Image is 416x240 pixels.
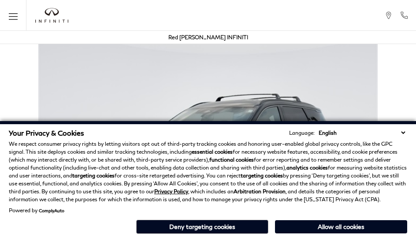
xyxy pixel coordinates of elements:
strong: analytics cookies [286,164,328,171]
button: Allow all cookies [275,220,407,233]
div: Powered by [9,208,64,213]
a: ComplyAuto [39,208,64,213]
button: Deny targeting cookies [136,220,268,234]
span: Your Privacy & Cookies [9,129,84,137]
strong: functional cookies [209,156,254,163]
strong: targeting cookies [72,172,115,179]
a: infiniti [35,8,68,23]
p: We respect consumer privacy rights by letting visitors opt out of third-party tracking cookies an... [9,140,407,203]
strong: Arbitration Provision [234,188,286,195]
img: INFINITI [35,8,68,23]
div: Language: [289,130,315,136]
strong: targeting cookies [241,172,283,179]
select: Language Select [316,129,407,137]
a: Red [PERSON_NAME] INFINITI [168,34,248,41]
strong: essential cookies [192,148,233,155]
a: Privacy Policy [154,188,188,195]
